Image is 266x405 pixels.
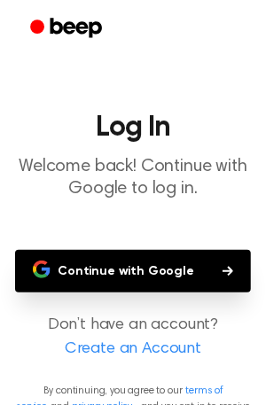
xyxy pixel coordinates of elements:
[14,314,252,362] p: Don’t have an account?
[18,12,118,46] a: Beep
[15,250,251,292] button: Continue with Google
[14,156,252,200] p: Welcome back! Continue with Google to log in.
[14,113,252,142] h1: Log In
[18,338,248,362] a: Create an Account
